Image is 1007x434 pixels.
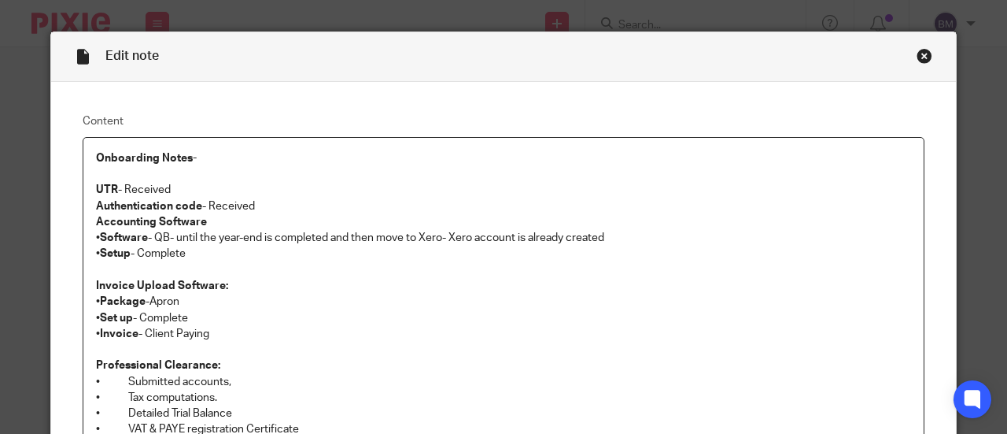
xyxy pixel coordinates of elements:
[96,390,911,406] p: • Tax computations.
[917,48,932,64] div: Close this dialog window
[96,182,911,198] p: - Received
[96,280,228,291] strong: Invoice Upload Software:
[100,313,133,324] strong: Set up
[83,113,924,129] label: Content
[96,294,911,310] p: • -Apron
[96,184,118,195] strong: UTR
[96,217,207,228] strong: Accounting Software
[96,198,911,214] p: - Received
[96,246,911,262] p: • - Complete
[100,296,146,307] strong: Package
[105,50,159,62] span: Edit note
[96,374,911,390] p: • Submitted accounts,
[96,230,911,246] p: • - QB- until the year-end is completed and then move to Xero- Xero account is already created
[96,326,911,342] p: • - Client Paying
[96,406,911,421] p: • Detailed Trial Balance
[96,201,202,212] strong: Authentication code
[96,360,220,371] strong: Professional Clearance:
[100,248,131,259] strong: Setup
[96,310,911,326] p: • - Complete
[96,153,197,164] strong: Onboarding Notes-
[100,328,138,339] strong: Invoice
[100,232,148,243] strong: Software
